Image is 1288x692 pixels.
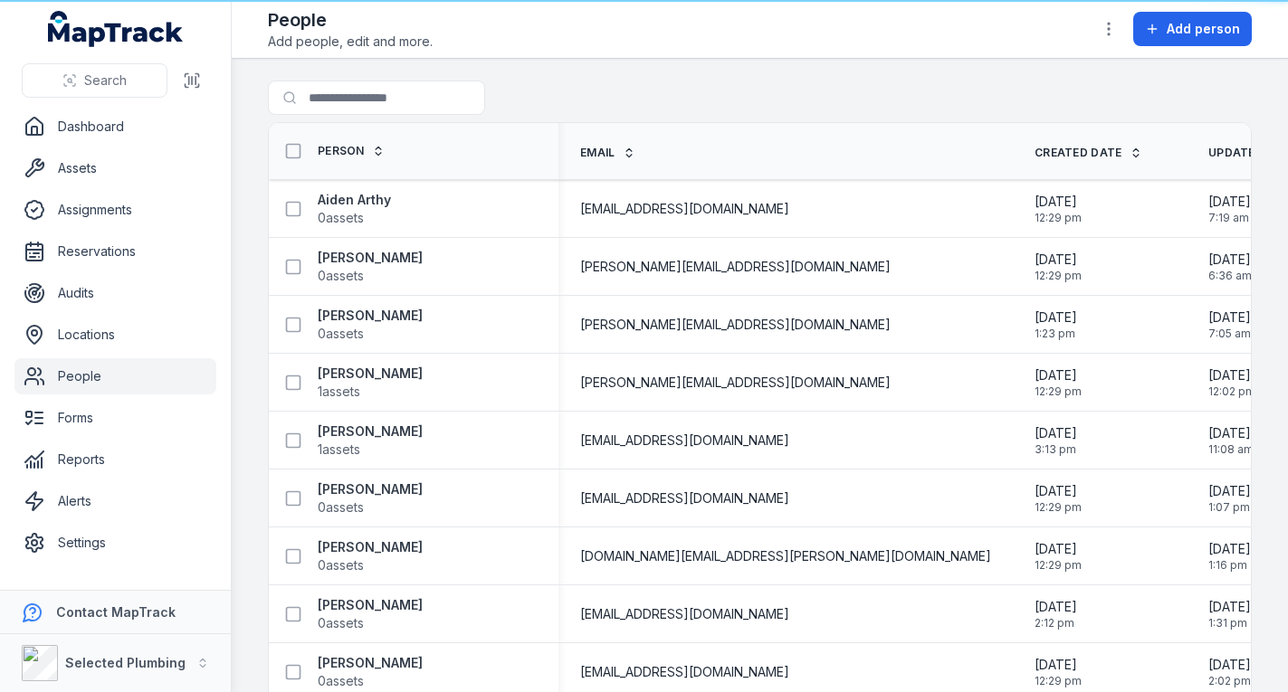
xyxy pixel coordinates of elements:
[1035,424,1077,457] time: 2/28/2025, 3:13:20 PM
[318,191,391,209] strong: Aiden Arthy
[1208,211,1251,225] span: 7:19 am
[1208,656,1251,688] time: 8/11/2025, 2:02:25 PM
[1035,442,1077,457] span: 3:13 pm
[318,498,364,517] span: 0 assets
[1208,482,1251,515] time: 8/11/2025, 1:07:47 PM
[1167,20,1240,38] span: Add person
[1208,251,1252,283] time: 8/15/2025, 6:36:29 AM
[1035,251,1082,283] time: 1/14/2025, 12:29:42 PM
[1208,616,1251,630] span: 1:31 pm
[1035,656,1082,674] span: [DATE]
[318,422,423,441] strong: [PERSON_NAME]
[1035,674,1082,688] span: 12:29 pm
[580,489,789,507] span: [EMAIL_ADDRESS][DOMAIN_NAME]
[318,556,364,574] span: 0 assets
[1208,251,1252,269] span: [DATE]
[580,316,891,334] span: [PERSON_NAME][EMAIL_ADDRESS][DOMAIN_NAME]
[14,150,216,186] a: Assets
[1208,308,1251,341] time: 8/15/2025, 7:05:36 AM
[318,191,391,227] a: Aiden Arthy0assets
[1035,193,1082,225] time: 1/14/2025, 12:29:42 PM
[318,209,364,227] span: 0 assets
[1208,540,1251,558] span: [DATE]
[318,441,360,459] span: 1 assets
[1035,540,1082,573] time: 1/14/2025, 12:29:42 PM
[318,144,365,158] span: Person
[318,325,364,343] span: 0 assets
[1035,366,1082,384] span: [DATE]
[14,483,216,519] a: Alerts
[1208,540,1251,573] time: 8/11/2025, 1:16:06 PM
[1208,424,1254,442] span: [DATE]
[1035,327,1077,341] span: 1:23 pm
[318,480,423,517] a: [PERSON_NAME]0assets
[1208,558,1251,573] span: 1:16 pm
[318,307,423,343] a: [PERSON_NAME]0assets
[1208,598,1251,616] span: [DATE]
[1035,193,1082,211] span: [DATE]
[1035,598,1077,616] span: [DATE]
[318,365,423,383] strong: [PERSON_NAME]
[318,654,423,690] a: [PERSON_NAME]0assets
[1035,308,1077,327] span: [DATE]
[14,317,216,353] a: Locations
[14,109,216,145] a: Dashboard
[14,192,216,228] a: Assignments
[1035,424,1077,442] span: [DATE]
[580,146,635,160] a: Email
[1208,308,1251,327] span: [DATE]
[318,538,423,556] strong: [PERSON_NAME]
[318,538,423,574] a: [PERSON_NAME]0assets
[48,11,184,47] a: MapTrack
[268,7,433,33] h2: People
[1208,327,1251,341] span: 7:05 am
[14,525,216,561] a: Settings
[1035,146,1142,160] a: Created Date
[14,400,216,436] a: Forms
[1035,269,1082,283] span: 12:29 pm
[1035,251,1082,269] span: [DATE]
[56,604,176,620] strong: Contact MapTrack
[1035,656,1082,688] time: 1/14/2025, 12:29:42 PM
[318,144,385,158] a: Person
[22,63,167,98] button: Search
[1208,384,1255,399] span: 12:02 pm
[318,365,423,401] a: [PERSON_NAME]1assets
[580,374,891,392] span: [PERSON_NAME][EMAIL_ADDRESS][DOMAIN_NAME]
[1208,674,1251,688] span: 2:02 pm
[318,383,360,401] span: 1 assets
[1035,598,1077,630] time: 5/14/2025, 2:12:32 PM
[1035,616,1077,630] span: 2:12 pm
[1035,308,1077,341] time: 2/13/2025, 1:23:00 PM
[1208,269,1252,283] span: 6:36 am
[318,614,364,632] span: 0 assets
[318,654,423,672] strong: [PERSON_NAME]
[318,249,423,285] a: [PERSON_NAME]0assets
[580,663,789,681] span: [EMAIL_ADDRESS][DOMAIN_NAME]
[580,547,991,565] span: [DOMAIN_NAME][EMAIL_ADDRESS][PERSON_NAME][DOMAIN_NAME]
[1208,193,1251,225] time: 7/29/2025, 7:19:23 AM
[580,146,615,160] span: Email
[580,258,891,276] span: [PERSON_NAME][EMAIL_ADDRESS][DOMAIN_NAME]
[580,605,789,623] span: [EMAIL_ADDRESS][DOMAIN_NAME]
[1035,500,1082,515] span: 12:29 pm
[1208,656,1251,674] span: [DATE]
[318,596,423,614] strong: [PERSON_NAME]
[318,307,423,325] strong: [PERSON_NAME]
[318,422,423,459] a: [PERSON_NAME]1assets
[14,441,216,478] a: Reports
[1208,500,1251,515] span: 1:07 pm
[1208,598,1251,630] time: 8/11/2025, 1:31:49 PM
[318,596,423,632] a: [PERSON_NAME]0assets
[1035,482,1082,515] time: 1/14/2025, 12:29:42 PM
[84,71,127,90] span: Search
[1035,540,1082,558] span: [DATE]
[65,655,186,670] strong: Selected Plumbing
[1035,482,1082,500] span: [DATE]
[1035,366,1082,399] time: 1/14/2025, 12:29:42 PM
[1208,482,1251,500] span: [DATE]
[318,480,423,498] strong: [PERSON_NAME]
[1133,12,1252,46] button: Add person
[1035,211,1082,225] span: 12:29 pm
[14,275,216,311] a: Audits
